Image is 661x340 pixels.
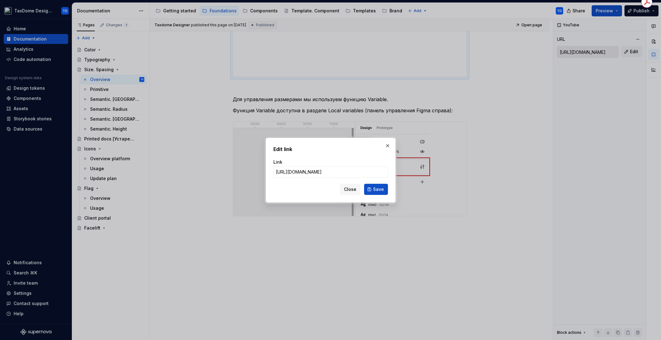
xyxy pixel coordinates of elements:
[373,186,384,192] span: Save
[273,159,282,165] label: Link
[340,184,360,195] button: Close
[344,186,356,192] span: Close
[364,184,388,195] button: Save
[273,145,388,153] h2: Edit link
